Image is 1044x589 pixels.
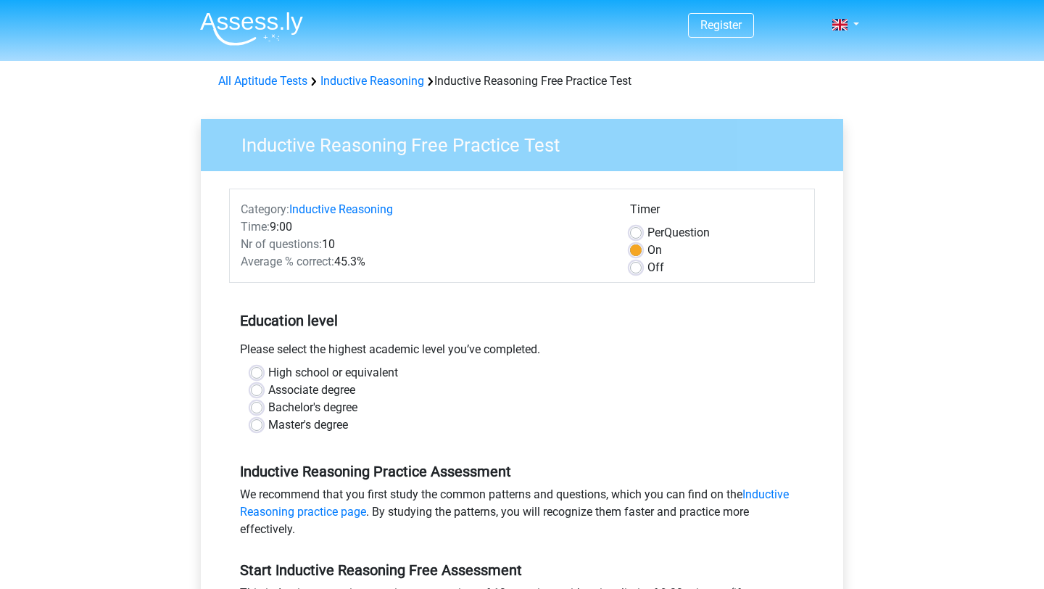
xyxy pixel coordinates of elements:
[241,237,322,251] span: Nr of questions:
[268,382,355,399] label: Associate degree
[230,253,619,271] div: 45.3%
[700,18,742,32] a: Register
[647,242,662,259] label: On
[200,12,303,46] img: Assessly
[212,73,832,90] div: Inductive Reasoning Free Practice Test
[240,463,804,480] h5: Inductive Reasoning Practice Assessment
[647,224,710,242] label: Question
[230,236,619,253] div: 10
[218,74,307,88] a: All Aptitude Tests
[241,255,334,268] span: Average % correct:
[647,226,664,239] span: Per
[230,218,619,236] div: 9:00
[240,306,804,335] h5: Education level
[268,416,348,434] label: Master's degree
[647,259,664,276] label: Off
[241,220,270,234] span: Time:
[320,74,424,88] a: Inductive Reasoning
[241,202,289,216] span: Category:
[268,364,398,382] label: High school or equivalent
[289,202,393,216] a: Inductive Reasoning
[240,561,804,579] h5: Start Inductive Reasoning Free Assessment
[229,486,815,544] div: We recommend that you first study the common patterns and questions, which you can find on the . ...
[229,341,815,364] div: Please select the highest academic level you’ve completed.
[224,128,832,157] h3: Inductive Reasoning Free Practice Test
[268,399,357,416] label: Bachelor's degree
[630,201,803,224] div: Timer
